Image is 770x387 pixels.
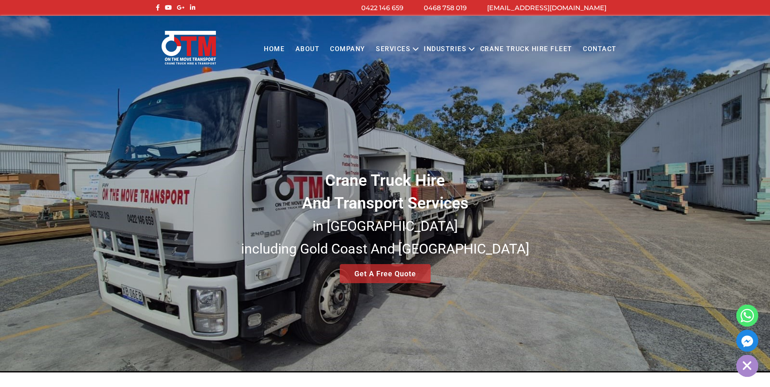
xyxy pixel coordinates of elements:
[418,38,472,60] a: Industries
[487,4,606,12] a: [EMAIL_ADDRESS][DOMAIN_NAME]
[340,264,431,283] a: Get A Free Quote
[475,38,577,60] a: Crane Truck Hire Fleet
[259,38,290,60] a: Home
[371,38,416,60] a: Services
[736,305,758,327] a: Whatsapp
[424,4,467,12] a: 0468 758 019
[361,4,403,12] a: 0422 146 659
[290,38,325,60] a: About
[241,218,529,257] small: in [GEOGRAPHIC_DATA] including Gold Coast And [GEOGRAPHIC_DATA]
[325,38,371,60] a: COMPANY
[578,38,622,60] a: Contact
[736,330,758,352] a: Facebook_Messenger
